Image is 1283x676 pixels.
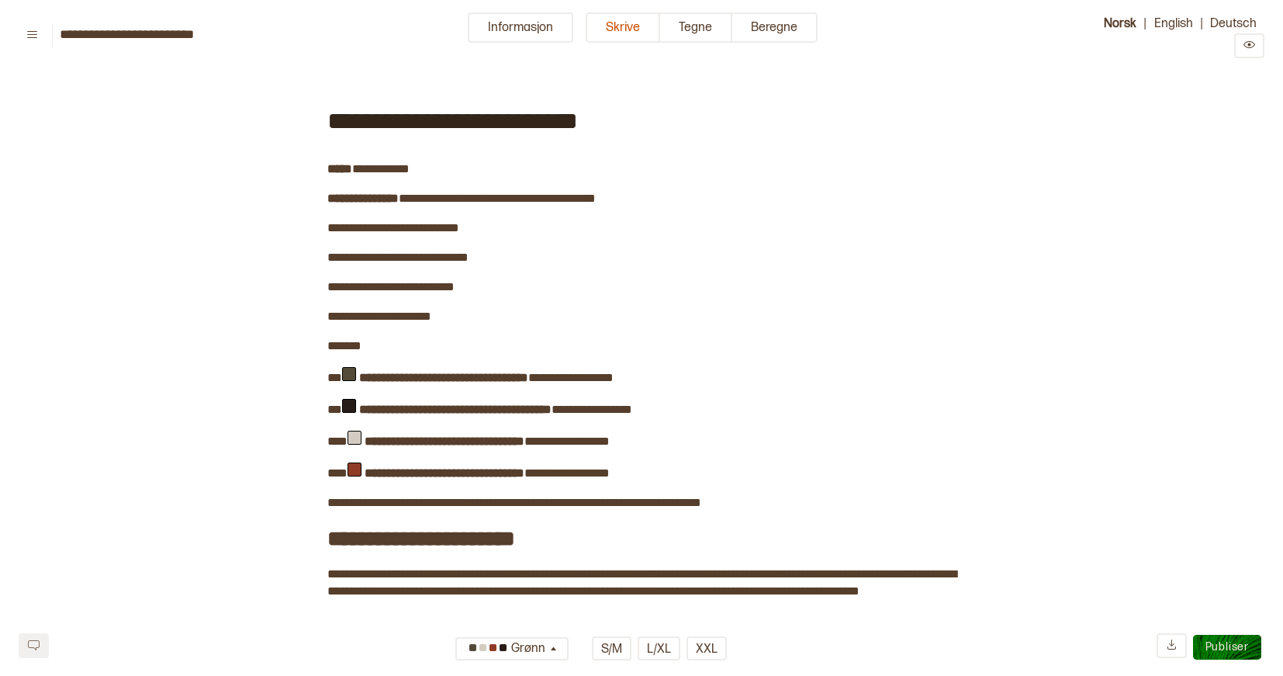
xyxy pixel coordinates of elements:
a: Skrive [586,12,660,58]
span: Publiser [1205,640,1249,653]
svg: Preview [1243,39,1255,50]
button: Norsk [1096,12,1144,33]
button: L/XL [638,636,680,660]
button: Tegne [660,12,732,43]
a: Tegne [660,12,732,58]
button: Beregne [732,12,818,43]
button: English [1146,12,1201,33]
button: Skrive [586,12,660,43]
button: Grønn [455,637,569,660]
a: Beregne [732,12,818,58]
button: Informasjon [468,12,573,43]
button: XXL [686,636,727,660]
div: | | [1070,12,1264,58]
button: S/M [592,636,631,660]
button: Publiser [1193,635,1261,660]
button: Deutsch [1202,12,1264,33]
div: Grønn [465,636,548,662]
a: Preview [1234,40,1264,54]
button: Preview [1234,33,1264,58]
